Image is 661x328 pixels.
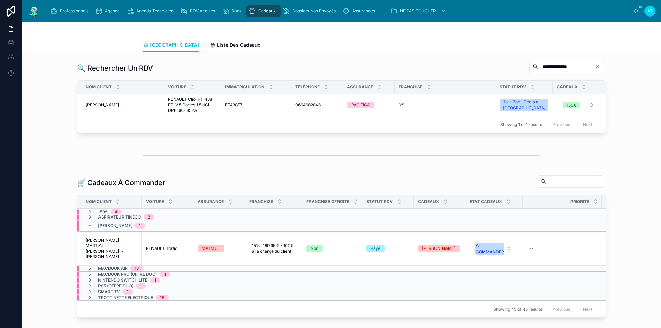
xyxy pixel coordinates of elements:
a: [PERSON_NAME] MARTIAL [PERSON_NAME] - [PERSON_NAME] [86,237,138,260]
span: Liste Des Cadeaux [217,42,260,49]
div: 4 [115,209,117,215]
h1: 🔍 Rechercher Un RDV [77,63,153,73]
a: Cadeaux [246,5,281,17]
span: 15%=169.95 € - 100€ à la charge du client [252,243,295,254]
a: Non [306,245,358,252]
a: RENAULT Trafic [146,246,189,251]
span: Agenda Technicien [136,8,174,14]
a: FT438EZ [225,102,287,108]
span: [PERSON_NAME] [98,223,132,229]
img: App logo [28,6,40,17]
span: Nom Client [86,84,112,90]
span: [GEOGRAPHIC_DATA] [150,42,199,49]
a: 15%=169.95 € - 100€ à la charge du client [249,240,298,257]
a: [PERSON_NAME] [86,102,160,108]
span: RDV Annulés [190,8,215,14]
a: 0664682843 [295,102,339,108]
span: Cadeaux [258,8,276,14]
span: Statut RDV [366,199,393,204]
a: Tout Bon | Décla à [GEOGRAPHIC_DATA] [500,99,548,111]
div: [PERSON_NAME] [422,245,455,252]
div: Payé [370,245,380,252]
a: 0€ [399,102,491,108]
button: Clear [595,64,603,70]
a: Professionnels [48,5,93,17]
span: Franchise [249,199,273,204]
button: Select Button [470,239,518,258]
span: Assurance [347,84,373,90]
span: Showing 45 of 45 results [493,307,542,312]
a: [GEOGRAPHIC_DATA] [143,39,199,52]
span: FT438EZ [225,102,243,108]
a: Agenda [93,5,125,17]
a: PACIFICA [347,102,390,108]
span: 0€ [399,102,404,108]
div: 4 [164,272,166,277]
a: Payé [366,245,410,252]
a: RDV Annulés [178,5,220,17]
span: Priorité [570,199,589,204]
a: Agenda Technicien [125,5,178,17]
a: Select Button [470,239,518,258]
span: Cadeaux [418,199,439,204]
span: Etat Cadeaux [470,199,502,204]
a: Rack [220,5,246,17]
span: Téléphone [295,84,320,90]
span: Assurances [352,8,375,14]
span: Professionnels [60,8,88,14]
span: Aspirateur TINECO [98,214,141,220]
span: Dossiers Non Envoyés [292,8,336,14]
div: scrollable content [45,3,633,19]
div: 13 [135,266,139,271]
span: Assurance [198,199,224,204]
a: RENAULT Clio FT-438-EZ V 5 Portes 1.5 dCi DPF S&S 85 cv [168,97,217,113]
span: Agenda [105,8,120,14]
span: 0664682843 [295,102,321,108]
div: 150€ [567,102,576,108]
span: [PERSON_NAME] [86,102,119,108]
span: RENAULT Trafic [146,246,177,251]
span: MacBook Air [98,266,128,271]
span: Statut RDV [500,84,526,90]
span: Showing 1 of 1 results [500,122,542,127]
div: -- [529,246,534,251]
div: MATMUT [202,245,220,252]
span: Franchise Offerte [306,199,349,204]
a: -- [527,243,598,254]
div: 1 [154,277,156,283]
span: Trottinette Electrique [98,295,153,300]
span: Cadeaux [557,84,578,90]
h1: 🛒 Cadeaux À Commander [77,178,165,188]
span: Nintendo Switch Lite [98,277,147,283]
span: Voiture [146,199,164,204]
div: 1 [140,283,142,289]
div: 1 [127,289,129,295]
a: Assurances [340,5,380,17]
span: Smart TV [98,289,120,295]
span: Franchise [399,84,422,90]
span: Voiture [168,84,186,90]
div: Non [311,245,318,252]
span: PS5 (OFFRE DUO) [98,283,133,289]
span: Immatriculation [225,84,264,90]
div: 18 [160,295,165,300]
a: Dossiers Non Envoyés [281,5,340,17]
span: 150€ [98,209,108,215]
a: MATMUT [198,245,241,252]
div: 1 [139,223,141,229]
span: Rack [232,8,242,14]
span: AT [647,8,653,14]
a: [PERSON_NAME] [418,245,461,252]
a: NE PAS TOUCHER [388,5,450,17]
span: Nom Client [86,199,112,204]
button: Select Button [557,99,600,111]
div: 2 [148,214,150,220]
div: PACIFICA [351,102,370,108]
a: Liste Des Cadeaux [210,39,260,53]
a: Select Button [557,98,600,112]
span: MacBook Pro (OFFRE DUO) [98,272,157,277]
span: NE PAS TOUCHER [400,8,436,14]
div: A COMMANDER [476,243,504,255]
